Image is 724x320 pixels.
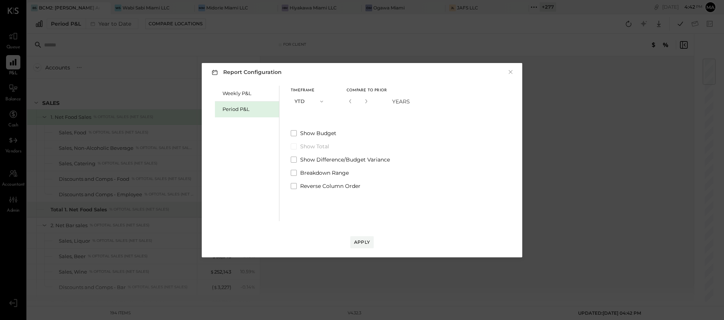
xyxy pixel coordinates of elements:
[210,68,282,77] h3: Report Configuration
[300,143,329,150] span: Show Total
[222,106,275,113] div: Period P&L
[347,89,387,92] span: Compare to Prior
[291,89,328,92] div: Timeframe
[300,169,349,177] span: Breakdown Range
[300,129,336,137] span: Show Budget
[300,156,390,163] span: Show Difference/Budget Variance
[222,90,275,97] div: Weekly P&L
[354,239,370,245] div: Apply
[291,94,328,108] button: YTD
[350,236,374,248] button: Apply
[507,68,514,76] button: ×
[300,182,360,190] span: Reverse Column Order
[392,98,410,105] span: YEARS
